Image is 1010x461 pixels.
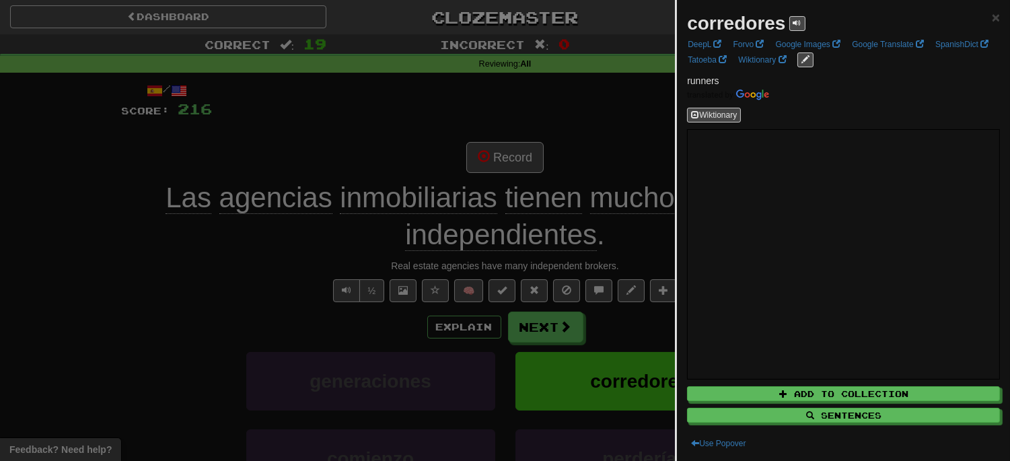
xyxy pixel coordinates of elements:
strong: corredores [687,13,785,34]
a: Google Translate [848,37,928,52]
a: Tatoeba [684,52,731,67]
a: DeepL [684,37,725,52]
button: edit links [797,52,814,67]
a: SpanishDict [931,37,993,52]
button: Sentences [687,408,1000,423]
button: Add to Collection [687,386,1000,401]
a: Wiktionary [734,52,790,67]
span: runners [687,75,719,86]
a: Forvo [729,37,768,52]
button: Wiktionary [687,108,741,122]
img: Color short [687,90,769,100]
a: Google Images [772,37,845,52]
span: × [992,9,1000,25]
button: Close [992,10,1000,24]
button: Use Popover [687,436,750,451]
